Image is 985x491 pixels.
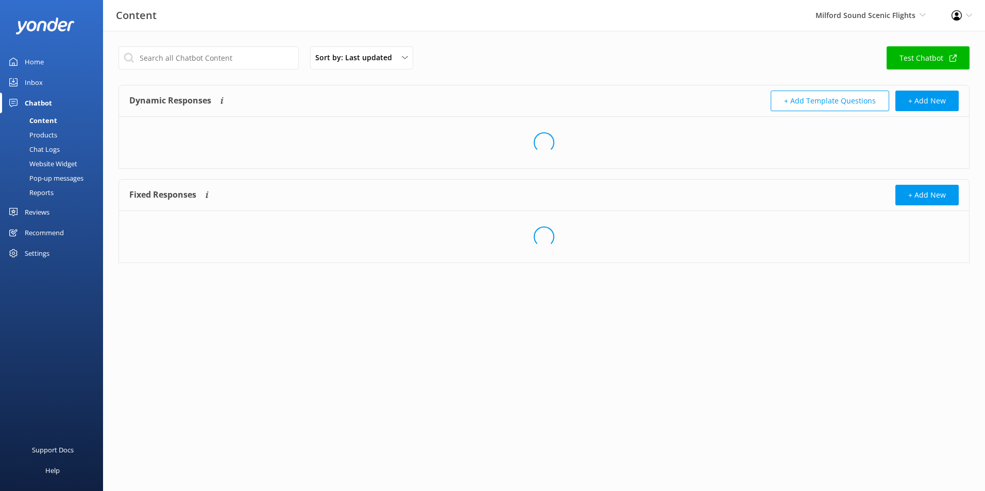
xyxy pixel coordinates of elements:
div: Chatbot [25,93,52,113]
div: Settings [25,243,49,264]
button: + Add New [895,185,959,205]
img: yonder-white-logo.png [15,17,75,34]
a: Pop-up messages [6,171,103,185]
button: + Add Template Questions [771,91,889,111]
div: Chat Logs [6,142,60,156]
h3: Content [116,7,157,24]
a: Products [6,128,103,142]
div: Content [6,113,57,128]
div: Reviews [25,202,49,222]
a: Reports [6,185,103,200]
h4: Dynamic Responses [129,91,211,111]
div: Inbox [25,72,43,93]
input: Search all Chatbot Content [118,46,299,69]
div: Pop-up messages [6,171,83,185]
span: Sort by: Last updated [315,52,398,63]
span: Milford Sound Scenic Flights [816,10,915,20]
a: Chat Logs [6,142,103,156]
div: Home [25,51,44,72]
h4: Fixed Responses [129,185,196,205]
button: + Add New [895,91,959,111]
div: Recommend [25,222,64,243]
div: Support Docs [32,440,74,460]
a: Test Chatbot [887,46,970,69]
a: Content [6,113,103,128]
a: Website Widget [6,156,103,171]
div: Products [6,128,57,142]
div: Reports [6,185,54,200]
div: Help [45,460,60,481]
div: Website Widget [6,156,77,171]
